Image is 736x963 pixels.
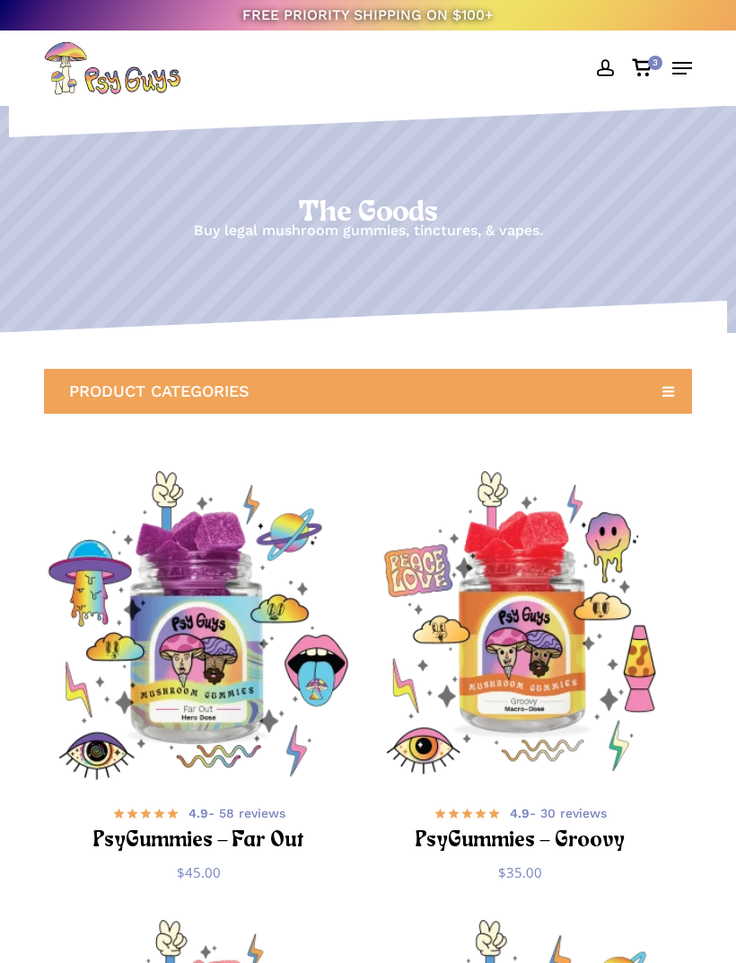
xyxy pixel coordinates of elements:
b: 4.9 [188,806,208,820]
a: PRODUCT CATEGORIES [44,369,691,414]
a: PsyGummies - Far Out [44,471,353,780]
span: - 58 reviews [188,804,285,822]
span: PRODUCT CATEGORIES [69,382,250,400]
a: 4.9- 58 reviews PsyGummies – Far Out [66,802,330,850]
span: 3 [648,56,662,70]
a: Navigation Menu [672,59,692,77]
a: 4.9- 30 reviews PsyGummies – Groovy [389,802,653,850]
a: Cart [623,41,663,95]
b: 4.9 [510,806,530,820]
span: $ [177,863,185,881]
bdi: 35.00 [498,863,542,881]
h2: PsyGummies – Groovy [389,825,653,858]
a: PsyGummies - Groovy [366,471,675,780]
h2: PsyGummies – Far Out [66,825,330,858]
span: - 30 reviews [510,804,607,822]
img: Psychedelic mushroom gummies in a colorful jar. [44,471,353,780]
bdi: 45.00 [177,863,221,881]
span: $ [498,863,506,881]
img: PsyGuys [44,41,180,95]
img: Psychedelic mushroom gummies jar with colorful designs. [366,471,675,780]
